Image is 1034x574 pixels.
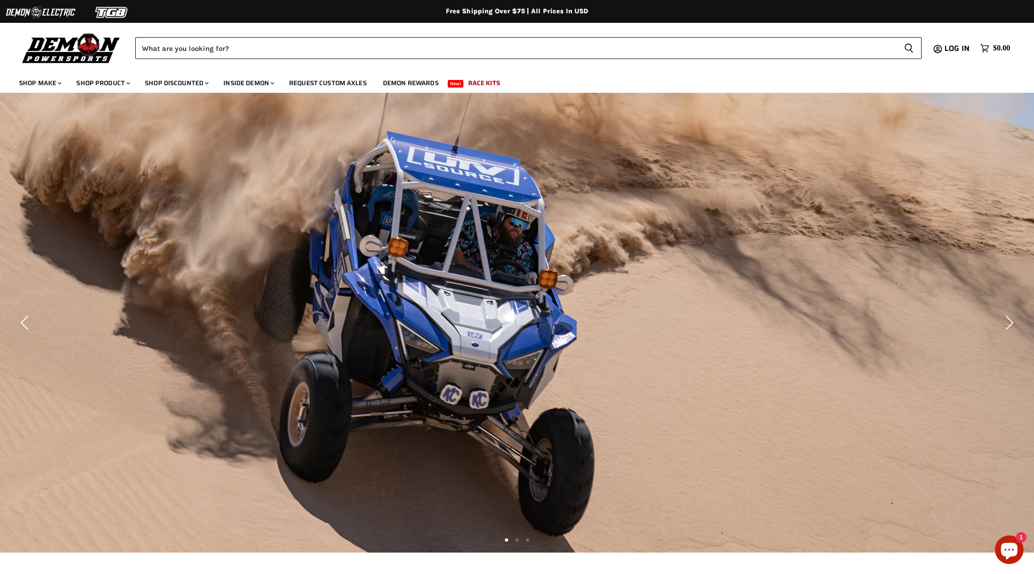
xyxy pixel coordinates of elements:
a: Shop Product [69,73,136,93]
a: $0.00 [975,41,1015,55]
img: Demon Electric Logo 2 [5,3,76,21]
button: Search [896,37,922,59]
span: New! [448,80,464,88]
img: TGB Logo 2 [76,3,148,21]
form: Product [135,37,922,59]
button: Next [998,313,1017,332]
ul: Main menu [12,69,1008,93]
a: Demon Rewards [376,73,446,93]
div: Free Shipping Over $75 | All Prices In USD [136,7,898,16]
a: Request Custom Axles [282,73,374,93]
li: Page dot 2 [515,538,519,542]
li: Page dot 1 [505,538,508,542]
img: Demon Powersports [19,31,123,65]
button: Previous [17,313,36,332]
a: Log in [940,44,975,53]
a: Race Kits [461,73,507,93]
span: Log in [944,42,970,54]
inbox-online-store-chat: Shopify online store chat [992,535,1026,566]
span: $0.00 [993,44,1010,53]
a: Shop Make [12,73,67,93]
a: Inside Demon [216,73,280,93]
a: Shop Discounted [138,73,214,93]
input: Search [135,37,896,59]
li: Page dot 3 [526,538,529,542]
